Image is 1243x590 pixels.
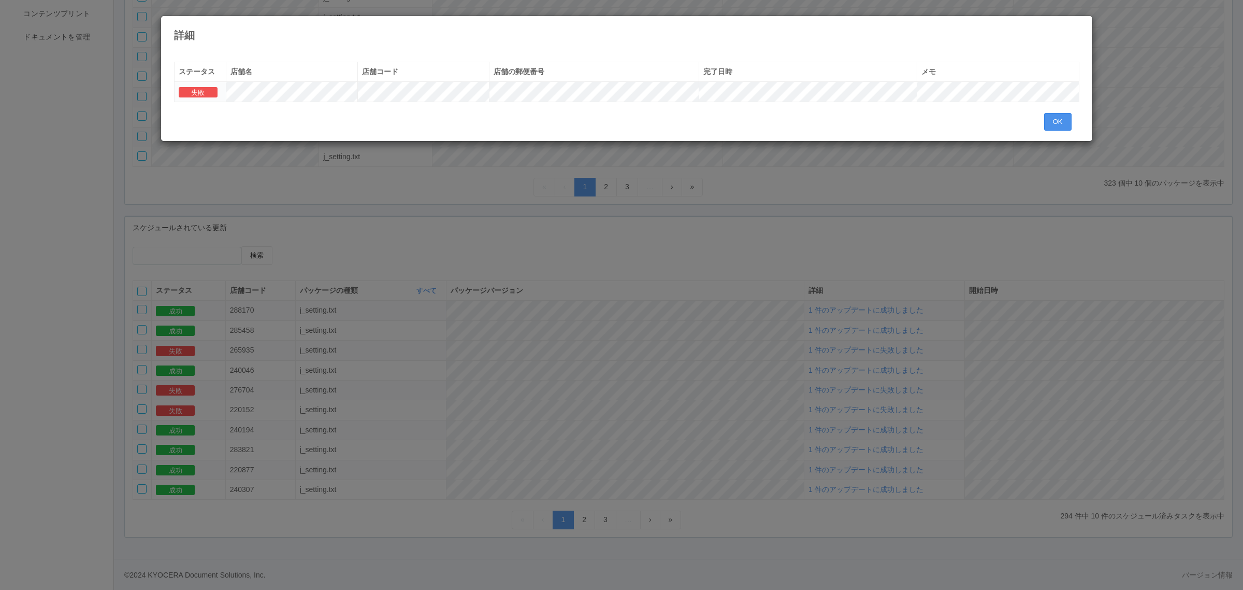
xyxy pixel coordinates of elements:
[179,66,222,77] div: ステータス
[179,86,222,97] div: 失敗
[494,66,695,77] div: 店舗の郵便番号
[230,66,353,77] div: 店舗名
[174,30,1079,41] h4: 詳細
[362,66,485,77] div: 店舗コード
[1044,113,1072,131] button: OK
[703,66,913,77] div: 完了日時
[921,66,1074,77] div: メモ
[179,87,218,97] button: 失敗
